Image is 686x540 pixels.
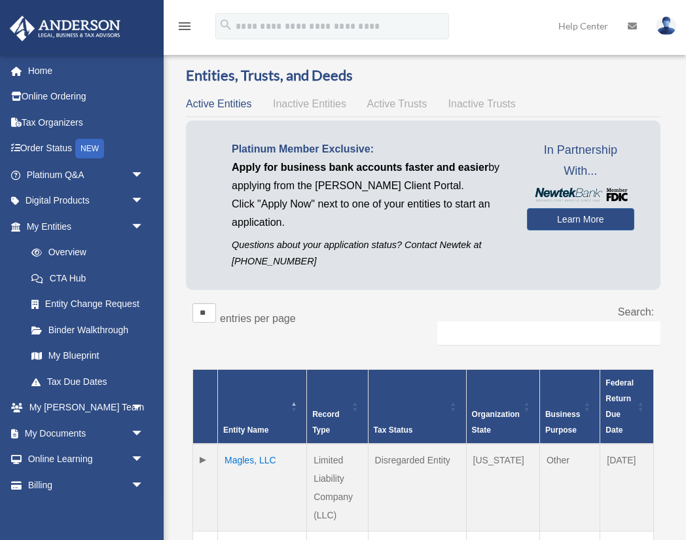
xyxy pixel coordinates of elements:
[9,109,164,135] a: Tax Organizers
[368,444,466,531] td: Disregarded Entity
[312,410,339,435] span: Record Type
[75,139,104,158] div: NEW
[9,162,164,188] a: Platinum Q&Aarrow_drop_down
[273,98,346,109] span: Inactive Entities
[186,98,251,109] span: Active Entities
[9,213,157,240] a: My Entitiesarrow_drop_down
[533,188,628,202] img: NewtekBankLogoSM.png
[232,140,507,158] p: Platinum Member Exclusive:
[448,98,516,109] span: Inactive Trusts
[232,195,507,232] p: Click "Apply Now" next to one of your entities to start an application.
[218,370,307,444] th: Entity Name: Activate to invert sorting
[472,410,520,435] span: Organization State
[177,18,192,34] i: menu
[374,425,413,435] span: Tax Status
[232,237,507,270] p: Questions about your application status? Contact Newtek at [PHONE_NUMBER]
[232,162,488,173] span: Apply for business bank accounts faster and easier
[466,444,539,531] td: [US_STATE]
[131,162,157,189] span: arrow_drop_down
[9,395,164,421] a: My [PERSON_NAME] Teamarrow_drop_down
[539,370,600,444] th: Business Purpose: Activate to sort
[527,140,634,181] span: In Partnership With...
[657,16,676,35] img: User Pic
[131,472,157,499] span: arrow_drop_down
[223,425,268,435] span: Entity Name
[368,370,466,444] th: Tax Status: Activate to sort
[539,444,600,531] td: Other
[9,420,164,446] a: My Documentsarrow_drop_down
[9,58,164,84] a: Home
[9,84,164,110] a: Online Ordering
[6,16,124,41] img: Anderson Advisors Platinum Portal
[545,410,580,435] span: Business Purpose
[367,98,427,109] span: Active Trusts
[18,240,151,266] a: Overview
[232,158,507,195] p: by applying from the [PERSON_NAME] Client Portal.
[307,370,368,444] th: Record Type: Activate to sort
[9,472,164,498] a: Billingarrow_drop_down
[9,188,164,214] a: Digital Productsarrow_drop_down
[18,317,157,343] a: Binder Walkthrough
[177,23,192,34] a: menu
[220,313,296,324] label: entries per page
[600,370,654,444] th: Federal Return Due Date: Activate to sort
[131,213,157,240] span: arrow_drop_down
[466,370,539,444] th: Organization State: Activate to sort
[18,369,157,395] a: Tax Due Dates
[9,135,164,162] a: Order StatusNEW
[600,444,654,531] td: [DATE]
[307,444,368,531] td: Limited Liability Company (LLC)
[618,306,654,317] label: Search:
[527,208,634,230] a: Learn More
[605,378,634,435] span: Federal Return Due Date
[131,420,157,447] span: arrow_drop_down
[18,265,157,291] a: CTA Hub
[131,395,157,422] span: arrow_drop_down
[131,446,157,473] span: arrow_drop_down
[219,18,233,32] i: search
[18,291,157,317] a: Entity Change Request
[18,343,157,369] a: My Blueprint
[9,446,164,473] a: Online Learningarrow_drop_down
[186,65,660,86] h3: Entities, Trusts, and Deeds
[218,444,307,531] td: Magles, LLC
[131,188,157,215] span: arrow_drop_down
